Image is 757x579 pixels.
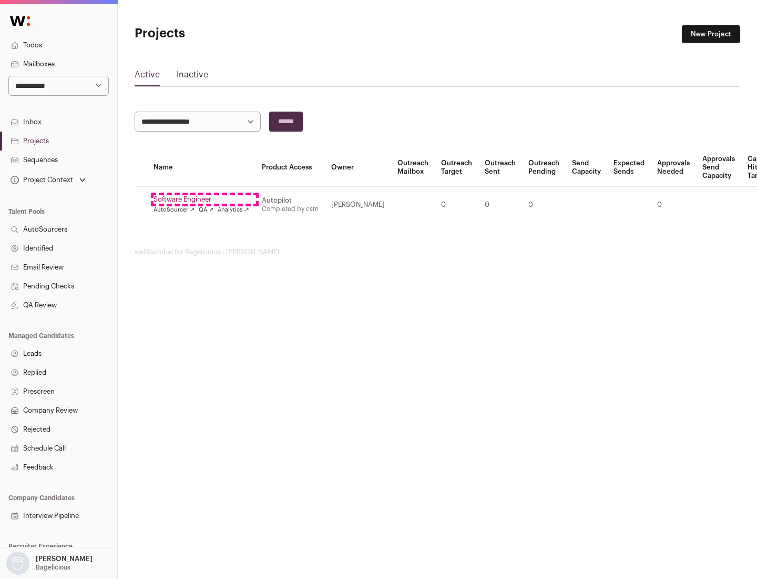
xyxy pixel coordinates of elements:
[135,25,336,42] h1: Projects
[135,248,740,256] footer: wellfound:ai for Bagelicious - [PERSON_NAME]
[4,552,95,575] button: Open dropdown
[478,148,522,187] th: Outreach Sent
[36,563,70,572] p: Bagelicious
[696,148,741,187] th: Approvals Send Capacity
[8,173,88,187] button: Open dropdown
[325,187,391,223] td: [PERSON_NAME]
[36,555,93,563] p: [PERSON_NAME]
[135,68,160,85] a: Active
[566,148,607,187] th: Send Capacity
[154,206,195,214] a: AutoSourcer ↗
[6,552,29,575] img: nopic.png
[218,206,249,214] a: Analytics ↗
[435,187,478,223] td: 0
[255,148,325,187] th: Product Access
[682,25,740,43] a: New Project
[651,148,696,187] th: Approvals Needed
[8,176,73,184] div: Project Context
[478,187,522,223] td: 0
[435,148,478,187] th: Outreach Target
[391,148,435,187] th: Outreach Mailbox
[607,148,651,187] th: Expected Sends
[154,195,249,204] a: Software Engineer
[199,206,213,214] a: QA ↗
[147,148,255,187] th: Name
[262,196,319,205] div: Autopilot
[262,206,319,212] a: Completed by csm
[177,68,208,85] a: Inactive
[522,187,566,223] td: 0
[4,11,36,32] img: Wellfound
[325,148,391,187] th: Owner
[522,148,566,187] th: Outreach Pending
[651,187,696,223] td: 0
